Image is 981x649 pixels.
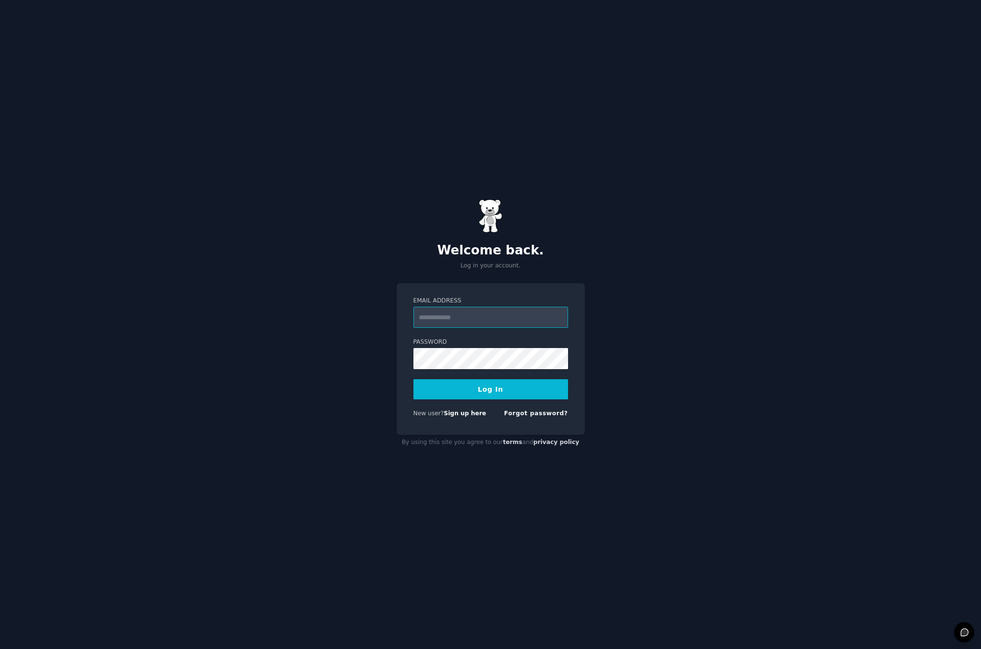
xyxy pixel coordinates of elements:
[413,297,568,305] label: Email Address
[503,439,522,445] a: terms
[444,410,486,417] a: Sign up here
[533,439,580,445] a: privacy policy
[397,243,585,258] h2: Welcome back.
[504,410,568,417] a: Forgot password?
[479,199,503,233] img: Gummy Bear
[397,435,585,450] div: By using this site you agree to our and
[413,338,568,347] label: Password
[397,262,585,270] p: Log in your account.
[413,379,568,399] button: Log In
[413,410,444,417] span: New user?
